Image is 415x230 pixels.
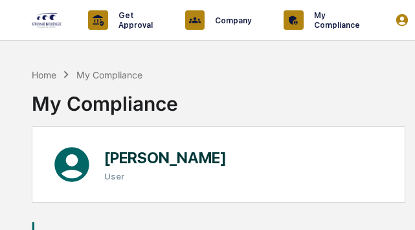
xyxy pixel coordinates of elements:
p: My Compliance [304,10,366,30]
div: My Compliance [32,82,178,115]
h1: [PERSON_NAME] [104,148,227,167]
div: My Compliance [76,69,142,80]
img: logo [31,12,62,29]
p: Get Approval [108,10,159,30]
div: Home [32,69,56,80]
p: Company [205,16,258,25]
h3: User [104,171,227,181]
